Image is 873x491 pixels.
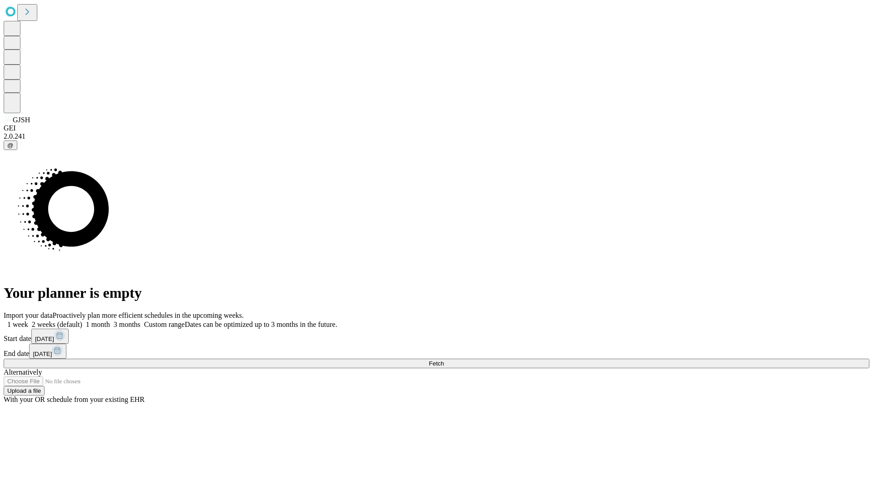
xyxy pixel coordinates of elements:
span: Dates can be optimized up to 3 months in the future. [185,321,337,328]
span: Proactively plan more efficient schedules in the upcoming weeks. [53,311,244,319]
span: 3 months [114,321,140,328]
span: 2 weeks (default) [32,321,82,328]
div: Start date [4,329,869,344]
button: @ [4,140,17,150]
span: 1 month [86,321,110,328]
div: 2.0.241 [4,132,869,140]
button: Fetch [4,359,869,368]
button: [DATE] [29,344,66,359]
span: Import your data [4,311,53,319]
span: Custom range [144,321,185,328]
button: [DATE] [31,329,69,344]
h1: Your planner is empty [4,285,869,301]
span: @ [7,142,14,149]
button: Upload a file [4,386,45,396]
span: [DATE] [33,351,52,357]
span: Fetch [429,360,444,367]
span: With your OR schedule from your existing EHR [4,396,145,403]
span: 1 week [7,321,28,328]
span: [DATE] [35,336,54,342]
span: GJSH [13,116,30,124]
span: Alternatively [4,368,42,376]
div: End date [4,344,869,359]
div: GEI [4,124,869,132]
